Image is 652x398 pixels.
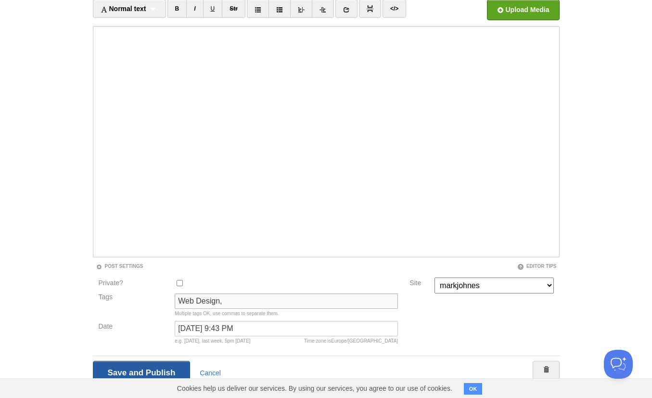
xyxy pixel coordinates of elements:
[175,339,398,344] div: e.g. [DATE], last week, 5pm [DATE]
[464,383,483,395] button: OK
[93,361,191,385] input: Save and Publish
[175,311,398,316] div: Multiple tags OK, use commas to separate them.
[96,293,172,300] label: Tags
[230,5,238,12] del: Str
[517,264,557,269] a: Editor Tips
[367,5,373,12] img: pagebreak-icon.png
[200,369,221,377] a: Cancel
[101,5,146,13] span: Normal text
[304,339,398,344] div: Time zone is
[96,264,143,269] a: Post Settings
[167,379,462,398] span: Cookies help us deliver our services. By using our services, you agree to our use of cookies.
[331,338,398,344] span: Europe/[GEOGRAPHIC_DATA]
[604,350,633,379] iframe: Help Scout Beacon - Open
[99,279,169,289] label: Private?
[99,323,169,332] label: Date
[409,279,429,289] label: Site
